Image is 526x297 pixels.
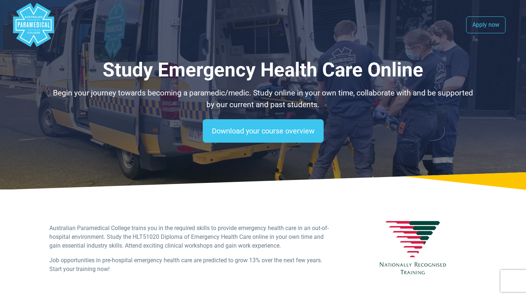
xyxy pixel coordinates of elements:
h1: Study Emergency Health Care Online [49,59,477,82]
div: Australian Paramedical College [12,3,56,47]
a: Apply now [466,16,506,33]
p: Australian Paramedical College trains you in the required skills to provide emergency health care... [49,224,331,250]
p: Job opportunities in pre-hospital emergency health care are predicted to grow 13% over the next f... [49,256,331,274]
p: Begin your journey towards becoming a paramedic/medic. Study online in your own time, collaborate... [49,87,477,110]
a: Download your course overview [203,119,324,143]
